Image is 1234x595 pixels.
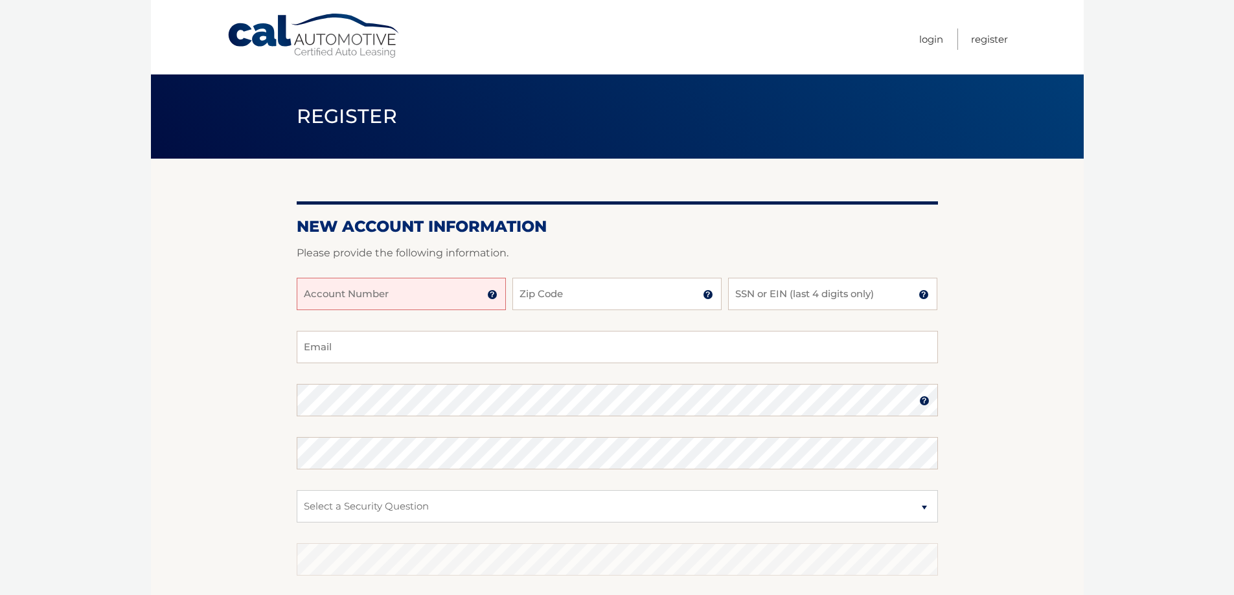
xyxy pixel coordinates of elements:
input: SSN or EIN (last 4 digits only) [728,278,937,310]
a: Login [919,28,943,50]
span: Register [297,104,398,128]
img: tooltip.svg [703,289,713,300]
a: Cal Automotive [227,13,402,59]
img: tooltip.svg [919,289,929,300]
p: Please provide the following information. [297,244,938,262]
h2: New Account Information [297,217,938,236]
input: Email [297,331,938,363]
img: tooltip.svg [487,289,497,300]
input: Account Number [297,278,506,310]
input: Zip Code [512,278,722,310]
a: Register [971,28,1008,50]
img: tooltip.svg [919,396,930,406]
